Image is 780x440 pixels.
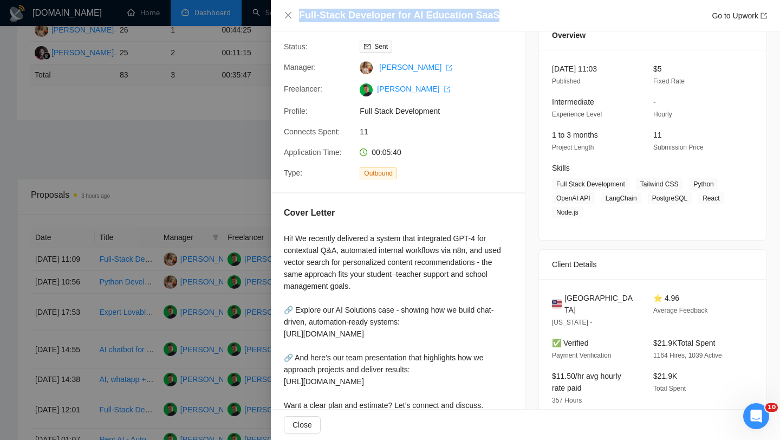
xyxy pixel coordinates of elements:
[377,85,450,93] a: [PERSON_NAME] export
[292,419,312,431] span: Close
[284,206,335,219] h5: Cover Letter
[552,372,621,392] span: $11.50/hr avg hourly rate paid
[284,11,292,20] button: Close
[653,352,722,359] span: 1164 Hires, 1039 Active
[284,148,342,157] span: Application Time:
[284,169,302,177] span: Type:
[653,77,685,85] span: Fixed Rate
[653,131,662,139] span: 11
[648,192,692,204] span: PostgreSQL
[284,63,316,72] span: Manager:
[552,131,598,139] span: 1 to 3 months
[636,178,683,190] span: Tailwind CSS
[360,105,522,117] span: Full Stack Development
[374,43,388,50] span: Sent
[552,339,589,347] span: ✅ Verified
[379,63,452,72] a: [PERSON_NAME] export
[760,12,767,19] span: export
[552,319,592,326] span: [US_STATE] -
[698,192,724,204] span: React
[765,403,778,412] span: 10
[653,385,686,392] span: Total Spent
[299,9,499,22] h4: Full-Stack Developer for AI Education SaaS
[712,11,767,20] a: Go to Upworkexport
[653,294,679,302] span: ⭐ 4.96
[653,64,662,73] span: $5
[743,403,769,429] iframe: Intercom live chat
[552,192,595,204] span: OpenAI API
[552,111,602,118] span: Experience Level
[564,292,636,316] span: [GEOGRAPHIC_DATA]
[552,206,583,218] span: Node.js
[552,164,570,172] span: Skills
[552,64,597,73] span: [DATE] 11:03
[653,98,656,106] span: -
[284,42,308,51] span: Status:
[653,307,708,314] span: Average Feedback
[653,111,672,118] span: Hourly
[601,192,641,204] span: LangChain
[552,29,586,41] span: Overview
[653,144,704,151] span: Submission Price
[284,107,308,115] span: Profile:
[552,178,629,190] span: Full Stack Development
[552,98,594,106] span: Intermediate
[552,250,753,279] div: Client Details
[364,43,370,50] span: mail
[360,126,522,138] span: 11
[284,416,321,433] button: Close
[360,148,367,156] span: clock-circle
[360,83,373,96] img: c1CkLHUIwD5Ucvm7oiXNAph9-NOmZLZpbVsUrINqn_V_EzHsJW7P7QxldjUFcJOdWX
[552,77,581,85] span: Published
[653,372,677,380] span: $21.9K
[284,85,322,93] span: Freelancer:
[284,11,292,20] span: close
[552,298,562,310] img: 🇺🇸
[446,64,452,71] span: export
[284,127,340,136] span: Connects Spent:
[552,397,582,404] span: 357 Hours
[444,86,450,93] span: export
[360,167,397,179] span: Outbound
[689,178,718,190] span: Python
[653,339,715,347] span: $21.9K Total Spent
[372,148,401,157] span: 00:05:40
[552,144,594,151] span: Project Length
[552,352,611,359] span: Payment Verification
